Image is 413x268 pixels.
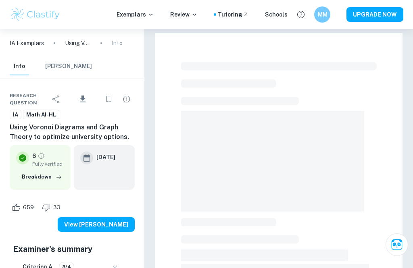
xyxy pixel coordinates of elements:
span: 659 [19,204,38,212]
button: View [PERSON_NAME] [58,217,135,232]
h6: [DATE] [96,153,115,162]
div: Like [10,201,38,214]
div: Report issue [119,91,135,107]
h6: MM [318,10,327,19]
div: Dislike [40,201,65,214]
a: Grade fully verified [38,152,45,160]
span: Math AI-HL [23,111,59,119]
button: Ask Clai [386,233,408,256]
a: Schools [265,10,288,19]
a: Tutoring [218,10,249,19]
p: Exemplars [117,10,154,19]
div: Bookmark [101,91,117,107]
a: IA [10,110,21,120]
button: UPGRADE NOW [346,7,403,22]
div: Share [48,91,64,107]
span: Research question [10,92,48,106]
span: 33 [49,204,65,212]
button: MM [314,6,330,23]
button: [PERSON_NAME] [45,58,92,75]
button: Breakdown [20,171,64,183]
a: Math AI-HL [23,110,59,120]
p: Review [170,10,198,19]
p: 6 [32,152,36,160]
img: Clastify logo [10,6,61,23]
span: Fully verified [32,160,64,168]
button: Help and Feedback [294,8,308,21]
a: IA Exemplars [10,39,44,48]
div: Download [66,89,99,110]
p: Info [112,39,123,48]
h6: Using Voronoi Diagrams and Graph Theory to optimize university options. [10,123,135,142]
button: Info [10,58,29,75]
p: Using Voronoi Diagrams and Graph Theory to optimize university options. [65,39,91,48]
h5: Examiner's summary [13,243,131,255]
span: IA [10,111,21,119]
